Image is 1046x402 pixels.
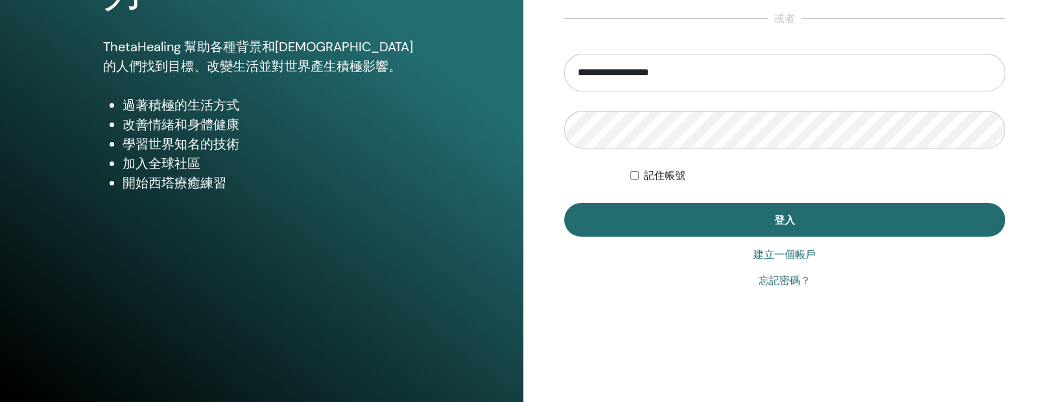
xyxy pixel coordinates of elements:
[103,38,413,75] font: ThetaHealing 幫助各種背景和[DEMOGRAPHIC_DATA]的人們找到目標、改變生活並對世界產生積極影響。
[123,155,200,172] font: 加入全球社區
[564,203,1006,237] button: 登入
[759,273,811,289] a: 忘記密碼？
[754,248,816,261] font: 建立一個帳戶
[123,136,239,152] font: 學習世界知名的技術
[630,168,1005,183] div: 無限期地保持我的身份驗證狀態或直到我手動註銷
[774,213,795,227] font: 登入
[754,247,816,263] a: 建立一個帳戶
[644,169,685,182] font: 記住帳號
[123,116,239,133] font: 改善情緒和身體健康
[123,97,239,113] font: 過著積極的生活方式
[774,12,795,25] font: 或者
[759,274,811,287] font: 忘記密碼？
[123,174,226,191] font: 開始西塔療癒練習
